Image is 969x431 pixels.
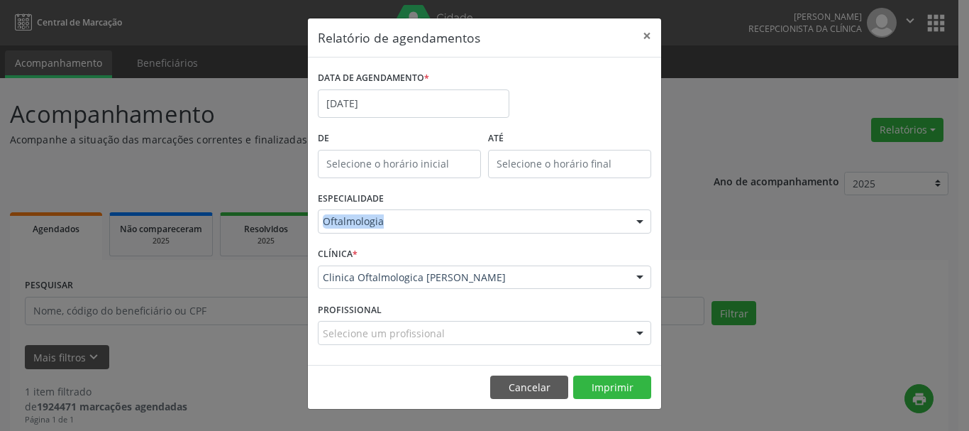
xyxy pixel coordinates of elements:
[488,128,651,150] label: ATÉ
[318,188,384,210] label: ESPECIALIDADE
[318,150,481,178] input: Selecione o horário inicial
[318,244,358,266] label: CLÍNICA
[318,67,429,89] label: DATA DE AGENDAMENTO
[573,376,651,400] button: Imprimir
[318,299,382,321] label: PROFISSIONAL
[323,326,445,341] span: Selecione um profissional
[323,271,622,285] span: Clinica Oftalmologica [PERSON_NAME]
[318,28,480,47] h5: Relatório de agendamentos
[323,214,622,229] span: Oftalmologia
[490,376,568,400] button: Cancelar
[633,18,661,53] button: Close
[318,89,509,118] input: Selecione uma data ou intervalo
[318,128,481,150] label: De
[488,150,651,178] input: Selecione o horário final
